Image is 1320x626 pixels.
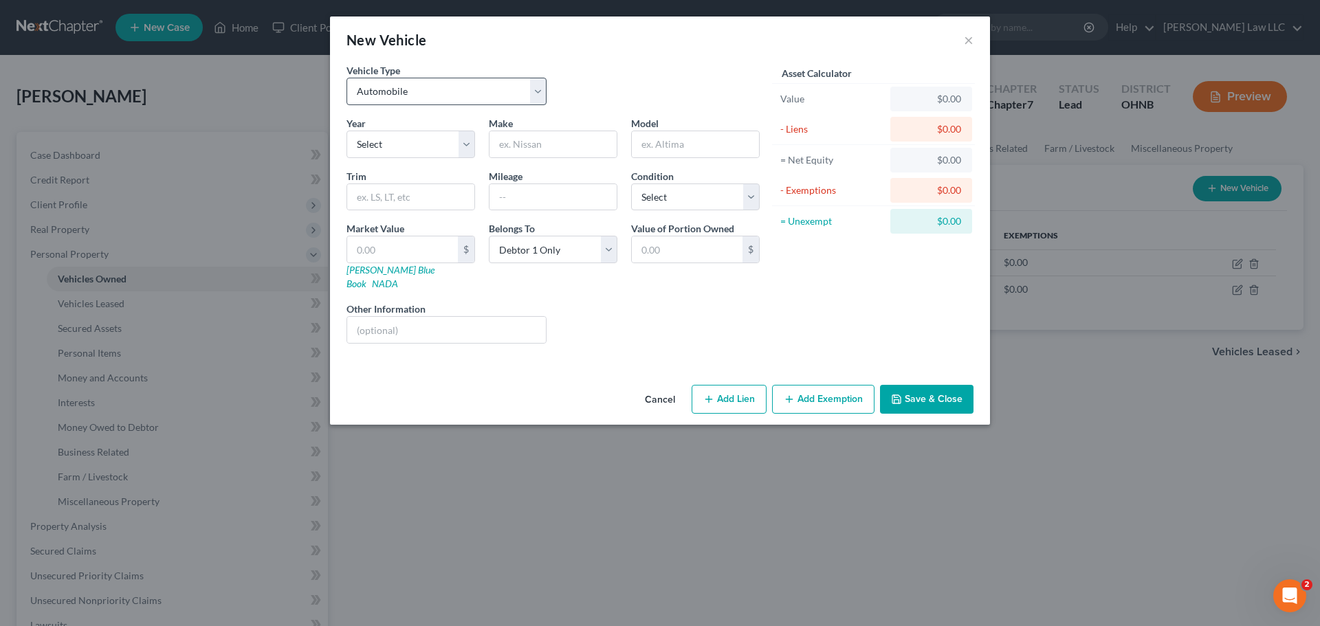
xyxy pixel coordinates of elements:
[347,236,458,262] input: 0.00
[901,214,961,228] div: $0.00
[458,236,474,262] div: $
[489,184,617,210] input: --
[780,122,884,136] div: - Liens
[346,116,366,131] label: Year
[901,122,961,136] div: $0.00
[742,236,759,262] div: $
[632,236,742,262] input: 0.00
[901,183,961,197] div: $0.00
[347,184,474,210] input: ex. LS, LT, etc
[631,169,674,183] label: Condition
[346,169,366,183] label: Trim
[489,169,522,183] label: Mileage
[780,183,884,197] div: - Exemptions
[780,153,884,167] div: = Net Equity
[489,131,617,157] input: ex. Nissan
[692,385,767,414] button: Add Lien
[780,92,884,106] div: Value
[780,214,884,228] div: = Unexempt
[631,221,734,236] label: Value of Portion Owned
[964,32,973,48] button: ×
[346,302,426,316] label: Other Information
[489,118,513,129] span: Make
[1301,579,1312,590] span: 2
[347,317,546,343] input: (optional)
[880,385,973,414] button: Save & Close
[1273,579,1306,612] iframe: Intercom live chat
[782,66,852,80] label: Asset Calculator
[632,131,759,157] input: ex. Altima
[372,278,398,289] a: NADA
[634,386,686,414] button: Cancel
[346,264,434,289] a: [PERSON_NAME] Blue Book
[772,385,874,414] button: Add Exemption
[631,116,659,131] label: Model
[346,221,404,236] label: Market Value
[489,223,535,234] span: Belongs To
[901,92,961,106] div: $0.00
[346,30,426,49] div: New Vehicle
[346,63,400,78] label: Vehicle Type
[901,153,961,167] div: $0.00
